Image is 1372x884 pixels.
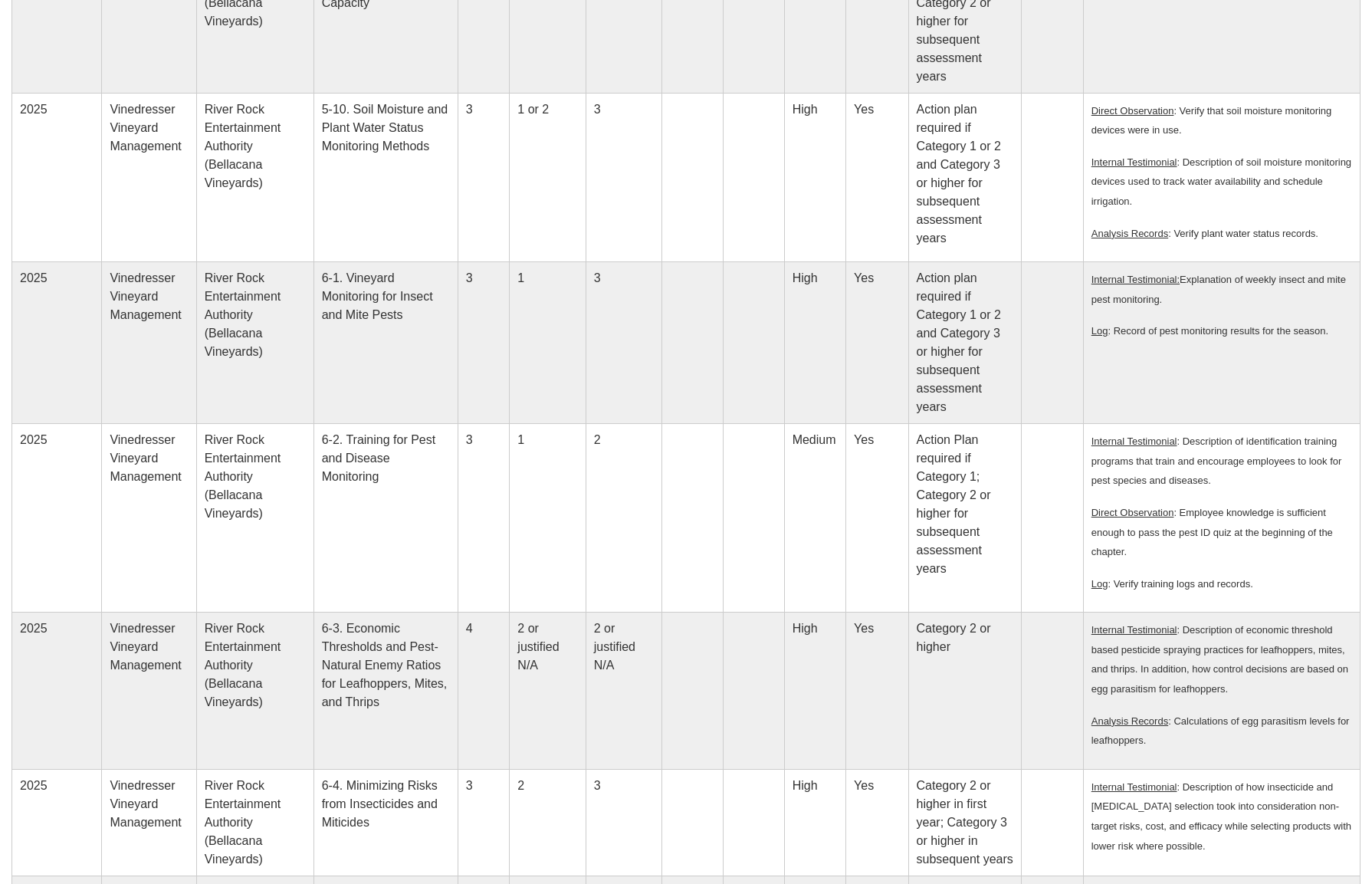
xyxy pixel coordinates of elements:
span: Analysis Records [1091,715,1168,727]
span: Yes [854,271,874,284]
span: 6-1. Vineyard Monitoring for Insect and Mite Pests [322,271,433,321]
span: River Rock Entertainment Authority (Bellacana Vineyards) [205,103,281,189]
u: Internal Testimonial: [1091,274,1180,285]
span: 2025 [20,103,48,116]
span: 6-2. Training for Pest and Disease Monitoring [322,433,436,483]
span: : Calculations of egg parasitism levels for leafhoppers. [1091,715,1350,747]
span: Action plan required if Category 1 or 2 and Category 3 or higher for subsequent assessment years [917,271,1001,413]
span: 2025 [20,779,48,792]
span: 3 [594,103,601,116]
span: River Rock Entertainment Authority (Bellacana Vineyards) [205,433,281,520]
u: Internal Testimonial [1091,156,1177,168]
span: Internal Testimonial [1091,624,1177,636]
span: 1 or 2 [517,103,549,116]
span: 3 [594,779,601,792]
span: 2 or justified N/A [594,622,635,672]
span: 5-10. Soil Moisture and Plant Water Status Monitoring Methods [322,103,448,153]
span: Medium [793,433,836,446]
u: Log [1091,325,1108,337]
span: 2 [594,433,601,446]
u: Analysis Records [1091,228,1168,239]
span: 4 [466,622,473,635]
span: Yes [854,433,874,446]
span: River Rock Entertainment Authority (Bellacana Vineyards) [205,271,281,358]
span: Vinedresser Vineyard Management [110,433,181,483]
span: Internal Testimonial [1091,781,1177,793]
u: Direct Observation [1091,105,1174,117]
span: Yes [854,779,874,792]
span: : Description of identification training programs that train and encourage employees to look for ... [1091,435,1342,486]
span: 2 or justified N/A [517,622,559,672]
span: 2 [517,779,524,792]
span: 1 [517,271,524,284]
span: High [793,271,818,284]
span: High [793,622,818,635]
span: 3 [466,433,473,446]
span: High [793,779,818,792]
span: Yes [854,103,874,116]
u: Log [1091,578,1108,590]
span: : Verify that soil moisture monitoring devices were in use. [1091,105,1332,136]
span: 2025 [20,622,48,635]
span: 2025 [20,433,48,446]
span: 3 [594,271,601,284]
span: : Verify training logs and records. [1091,578,1253,590]
span: High [793,103,818,116]
span: Category 2 or higher [917,622,991,653]
span: 6-3. Economic Thresholds and Pest-Natural Enemy Ratios for Leafhoppers, Mites, and Thrips [322,622,448,708]
span: River Rock Entertainment Authority (Bellacana Vineyards) [205,779,281,866]
span: Vinedresser Vineyard Management [110,779,181,829]
span: 3 [466,271,473,284]
span: River Rock Entertainment Authority (Bellacana Vineyards) [205,622,281,708]
span: Vinedresser Vineyard Management [110,271,181,321]
span: Vinedresser Vineyard Management [110,622,181,672]
span: 3 [466,103,473,116]
span: Vinedresser Vineyard Management [110,103,181,153]
span: : Verify plant water status records. [1091,228,1318,239]
span: : Description of economic threshold based pesticide spraying practices for leafhoppers, mites, an... [1091,624,1348,695]
span: Explanation of weekly insect and mite pest monitoring. [1091,274,1346,305]
span: 2025 [20,271,48,284]
span: 6-4. Minimizing Risks from Insecticides and Miticides [322,779,438,829]
u: Direct Observation [1091,507,1174,518]
span: 3 [466,779,473,792]
span: Category 2 or higher in first year; Category 3 or higher in subsequent years [917,779,1013,866]
span: : Description of how insecticide and [MEDICAL_DATA] selection took into consideration non-target ... [1091,781,1351,852]
span: : Description of soil moisture monitoring devices used to track water availability and schedule i... [1091,156,1351,207]
u: Internal Testimonial [1091,435,1177,447]
span: Action plan required if Category 1 or 2 and Category 3 or higher for subsequent assessment years [917,103,1001,245]
span: : Record of pest monitoring results for the season. [1091,325,1328,337]
span: 1 [517,433,524,446]
span: : Employee knowledge is sufficient enough to pass the pest ID quiz at the beginning of the chapter. [1091,507,1333,557]
span: Yes [854,622,874,635]
span: Action Plan required if Category 1; Category 2 or higher for subsequent assessment years [917,433,991,575]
